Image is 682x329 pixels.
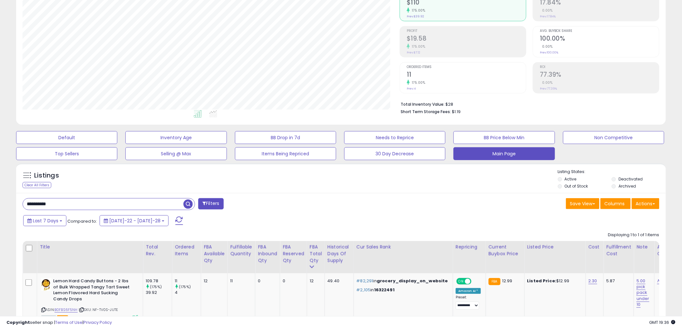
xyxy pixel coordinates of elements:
[54,307,78,313] a: B0FBS6F5NH
[410,80,425,85] small: 175.00%
[179,284,191,289] small: (175%)
[344,131,445,144] button: Needs to Reprice
[79,307,118,312] span: | SKU: NF-TV0S-JUTE
[456,288,481,294] div: Amazon AI *
[175,278,201,284] div: 11
[57,315,68,321] span: FBA
[16,131,117,144] button: Default
[605,200,625,207] span: Columns
[457,279,465,284] span: ON
[410,44,425,49] small: 175.00%
[401,100,655,108] li: $28
[23,215,66,226] button: Last 7 Days
[540,15,556,18] small: Prev: 17.84%
[374,287,395,293] span: 16322491
[235,147,336,160] button: Items Being Repriced
[6,320,112,326] div: seller snap | |
[109,218,161,224] span: [DATE]-22 - [DATE]-28
[540,35,659,44] h2: 100.00%
[407,87,416,91] small: Prev: 4
[175,244,198,257] div: Ordered Items
[204,278,222,284] div: 12
[344,147,445,160] button: 30 Day Decrease
[283,244,304,264] div: FBA Reserved Qty
[456,244,483,250] div: Repricing
[258,244,277,264] div: FBA inbound Qty
[600,198,631,209] button: Columns
[489,278,501,285] small: FBA
[204,244,225,264] div: FBA Available Qty
[230,244,252,257] div: Fulfillable Quantity
[540,71,659,80] h2: 77.39%
[558,169,666,175] p: Listing States:
[632,198,659,209] button: Actions
[40,244,140,250] div: Title
[41,315,56,321] span: All listings currently available for purchase on Amazon
[67,218,97,224] span: Compared to:
[55,319,83,325] a: Terms of Use
[150,284,162,289] small: (175%)
[540,65,659,69] span: ROI
[175,290,201,295] div: 4
[566,198,599,209] button: Save View
[410,8,425,13] small: 175.00%
[619,183,636,189] label: Archived
[407,15,424,18] small: Prev: $39.92
[540,80,553,85] small: 0.00%
[401,102,444,107] b: Total Inventory Value:
[657,278,665,284] a: N/A
[6,319,30,325] strong: Copyright
[310,244,322,264] div: FBA Total Qty
[407,65,526,69] span: Ordered Items
[456,295,481,310] div: Preset:
[563,131,664,144] button: Non Competitive
[407,51,420,54] small: Prev: $7.12
[540,87,557,91] small: Prev: 77.39%
[356,287,448,293] p: in
[258,278,275,284] div: 0
[235,131,336,144] button: BB Drop in 7d
[16,147,117,160] button: Top Sellers
[401,109,451,114] b: Short Term Storage Fees:
[327,244,351,264] div: Historical Days Of Supply
[565,176,577,182] label: Active
[608,232,659,238] div: Displaying 1 to 1 of 1 items
[377,278,448,284] span: grocery_display_on_website
[657,244,681,257] div: Additional Cost
[527,244,583,250] div: Listed Price
[230,278,250,284] div: 11
[283,278,302,284] div: 0
[125,131,227,144] button: Inventory Age
[407,29,526,33] span: Profit
[356,287,371,293] span: #2,105
[146,278,172,284] div: 109.78
[489,244,522,257] div: Current Buybox Price
[540,8,553,13] small: 0.00%
[527,278,557,284] b: Listed Price:
[540,29,659,33] span: Avg. Buybox Share
[83,319,112,325] a: Privacy Policy
[453,147,555,160] button: Main Page
[100,215,169,226] button: [DATE]-22 - [DATE]-28
[637,244,652,250] div: Note
[125,147,227,160] button: Selling @ Max
[34,171,59,180] h5: Listings
[146,244,169,257] div: Total Rev.
[540,44,553,49] small: 0.00%
[637,278,649,308] a: 5.00 pick pack under 10
[146,290,172,295] div: 39.92
[565,183,588,189] label: Out of Stock
[356,278,373,284] span: #82,291
[23,182,51,188] div: Clear All Filters
[527,278,581,284] div: $12.99
[606,278,629,284] div: 5.87
[502,278,512,284] span: 12.99
[540,51,558,54] small: Prev: 100.00%
[452,109,461,115] span: $1.19
[453,131,555,144] button: BB Price Below Min
[33,218,58,224] span: Last 7 Days
[310,278,320,284] div: 12
[649,319,676,325] span: 2025-08-12 19:36 GMT
[41,278,52,291] img: 41kikielwaL._SL40_.jpg
[606,244,631,257] div: Fulfillment Cost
